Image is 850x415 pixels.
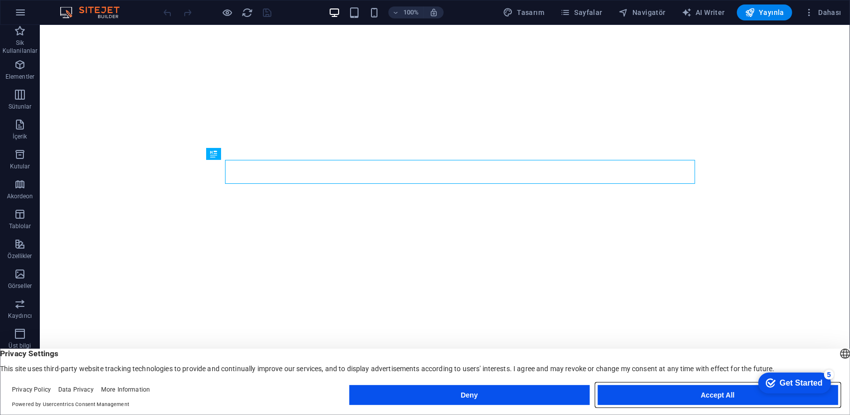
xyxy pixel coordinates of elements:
[388,6,424,18] button: 100%
[678,4,729,20] button: AI Writer
[403,6,419,18] h6: 100%
[57,6,132,18] img: Editor Logo
[8,312,32,320] p: Kaydırıcı
[8,103,32,111] p: Sütunlar
[8,282,32,290] p: Görseller
[7,192,33,200] p: Akordeon
[737,4,792,20] button: Yayınla
[556,4,607,20] button: Sayfalar
[29,11,72,20] div: Get Started
[614,4,670,20] button: Navigatör
[12,133,27,140] p: İçerik
[222,6,234,18] button: Ön izleme modundan çıkıp düzenlemeye devam etmek için buraya tıklayın
[503,7,544,17] span: Tasarım
[242,6,253,18] button: reload
[618,7,666,17] span: Navigatör
[804,7,842,17] span: Dahası
[74,2,84,12] div: 5
[5,73,34,81] p: Elementler
[8,5,81,26] div: Get Started 5 items remaining, 0% complete
[7,252,32,260] p: Özellikler
[560,7,603,17] span: Sayfalar
[800,4,846,20] button: Dahası
[9,222,31,230] p: Tablolar
[745,7,784,17] span: Yayınla
[429,8,438,17] i: Yeniden boyutlandırmada yakınlaştırma düzeyini seçilen cihaza uyacak şekilde otomatik olarak ayarla.
[10,162,30,170] p: Kutular
[499,4,548,20] button: Tasarım
[242,7,253,18] i: Sayfayı yeniden yükleyin
[682,7,725,17] span: AI Writer
[8,342,31,350] p: Üst bilgi
[499,4,548,20] div: Tasarım (Ctrl+Alt+Y)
